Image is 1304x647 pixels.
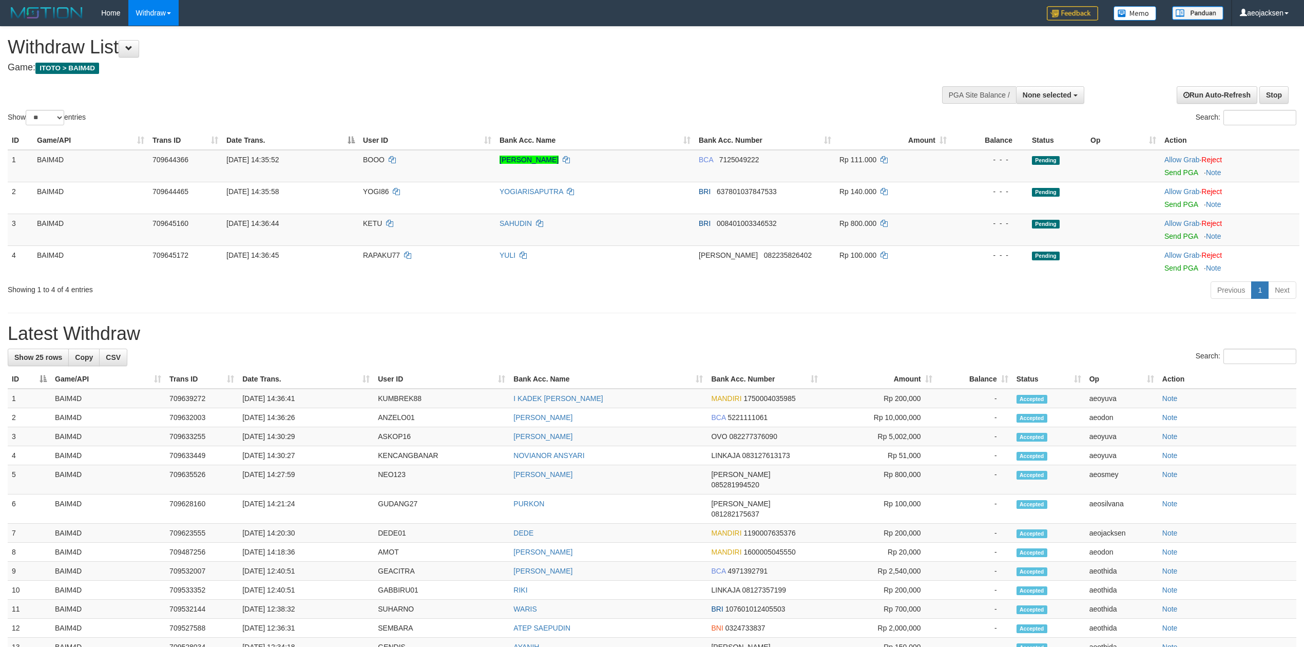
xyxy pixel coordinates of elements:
a: YOGIARISAPUTRA [500,187,563,196]
td: · [1160,245,1299,277]
a: Reject [1201,219,1222,227]
td: SEMBARA [374,619,509,638]
td: BAIM4D [33,150,148,182]
td: aeosilvana [1085,494,1158,524]
span: ITOTO > BAIM4D [35,63,99,74]
td: - [936,562,1012,581]
a: Note [1162,432,1178,441]
td: aeoyuva [1085,427,1158,446]
td: SUHARNO [374,600,509,619]
td: 4 [8,245,33,277]
td: - [936,619,1012,638]
td: BAIM4D [51,524,165,543]
td: BAIM4D [33,214,148,245]
td: BAIM4D [51,389,165,408]
td: [DATE] 12:38:32 [238,600,374,619]
td: aeojacksen [1085,524,1158,543]
span: Accepted [1017,395,1047,404]
a: Note [1206,232,1221,240]
a: NOVIANOR ANSYARI [513,451,584,460]
a: Allow Grab [1164,187,1199,196]
td: - [936,408,1012,427]
td: 709487256 [165,543,238,562]
td: BAIM4D [51,619,165,638]
a: Note [1162,500,1178,508]
span: MANDIRI [711,394,741,403]
img: MOTION_logo.png [8,5,86,21]
span: Copy 107601012405503 to clipboard [725,605,785,613]
td: - [936,543,1012,562]
a: DEDE [513,529,533,537]
span: Copy 5221111061 to clipboard [727,413,768,422]
span: None selected [1023,91,1071,99]
span: CSV [106,353,121,361]
span: Accepted [1017,433,1047,442]
td: aeodon [1085,408,1158,427]
a: Reject [1201,156,1222,164]
a: Note [1162,624,1178,632]
td: 1 [8,150,33,182]
span: 709645160 [152,219,188,227]
a: ATEP SAEPUDIN [513,624,570,632]
span: Accepted [1017,624,1047,633]
td: BAIM4D [33,182,148,214]
span: YOGI86 [363,187,389,196]
td: [DATE] 12:36:31 [238,619,374,638]
select: Showentries [26,110,64,125]
span: Rp 800.000 [839,219,876,227]
a: Stop [1259,86,1289,104]
span: BRI [699,187,711,196]
th: ID: activate to sort column descending [8,370,51,389]
a: Run Auto-Refresh [1177,86,1257,104]
span: Pending [1032,156,1060,165]
a: WARIS [513,605,536,613]
a: Send PGA [1164,232,1198,240]
span: LINKAJA [711,451,740,460]
th: Op: activate to sort column ascending [1085,370,1158,389]
td: GUDANG27 [374,494,509,524]
td: [DATE] 14:36:41 [238,389,374,408]
td: [DATE] 14:18:36 [238,543,374,562]
span: BCA [711,567,725,575]
a: Previous [1211,281,1252,299]
th: Bank Acc. Number: activate to sort column ascending [707,370,821,389]
th: Date Trans.: activate to sort column descending [222,131,359,150]
td: aeoyuva [1085,446,1158,465]
td: aeosmey [1085,465,1158,494]
td: Rp 200,000 [822,581,936,600]
span: Accepted [1017,414,1047,423]
th: Bank Acc. Name: activate to sort column ascending [495,131,695,150]
td: 709533352 [165,581,238,600]
th: Balance [951,131,1028,150]
td: - [936,465,1012,494]
td: aeothida [1085,600,1158,619]
td: [DATE] 14:20:30 [238,524,374,543]
td: AMOT [374,543,509,562]
a: Note [1162,567,1178,575]
th: Balance: activate to sort column ascending [936,370,1012,389]
a: Send PGA [1164,264,1198,272]
a: SAHUDIN [500,219,532,227]
a: Note [1162,413,1178,422]
div: PGA Site Balance / [942,86,1016,104]
td: aeothida [1085,581,1158,600]
span: Show 25 rows [14,353,62,361]
td: Rp 5,002,000 [822,427,936,446]
td: GEACITRA [374,562,509,581]
td: 3 [8,214,33,245]
td: BAIM4D [51,465,165,494]
td: ASKOP16 [374,427,509,446]
span: Copy 082277376090 to clipboard [730,432,777,441]
span: Rp 100.000 [839,251,876,259]
th: Amount: activate to sort column ascending [835,131,951,150]
a: [PERSON_NAME] [513,567,572,575]
span: BOOO [363,156,385,164]
h1: Latest Withdraw [8,323,1296,344]
span: Pending [1032,188,1060,197]
div: - - - [955,250,1024,260]
th: Status: activate to sort column ascending [1012,370,1085,389]
span: Accepted [1017,452,1047,461]
td: 8 [8,543,51,562]
a: [PERSON_NAME] [513,413,572,422]
a: Next [1268,281,1296,299]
